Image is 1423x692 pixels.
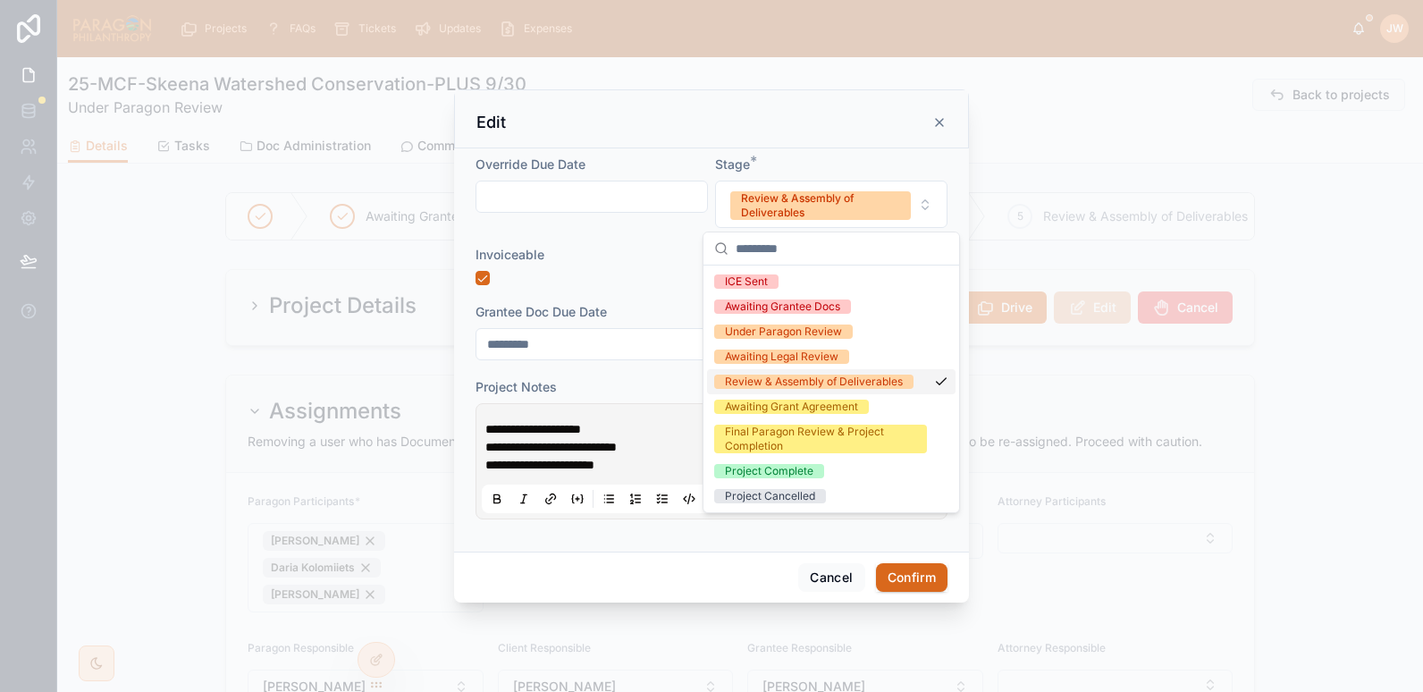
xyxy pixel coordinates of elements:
[715,181,947,228] button: Select Button
[476,379,557,394] span: Project Notes
[741,191,900,220] div: Review & Assembly of Deliverables
[725,464,813,478] div: Project Complete
[725,274,768,289] div: ICE Sent
[715,156,750,172] span: Stage
[725,375,903,389] div: Review & Assembly of Deliverables
[476,247,544,262] span: Invoiceable
[725,425,916,453] div: Final Paragon Review & Project Completion
[725,400,858,414] div: Awaiting Grant Agreement
[725,325,842,339] div: Under Paragon Review
[476,112,506,133] h3: Edit
[703,266,959,512] div: Suggestions
[798,563,864,592] button: Cancel
[476,156,585,172] span: Override Due Date
[876,563,947,592] button: Confirm
[725,350,838,364] div: Awaiting Legal Review
[476,304,607,319] span: Grantee Doc Due Date
[725,300,840,314] div: Awaiting Grantee Docs
[725,489,815,503] div: Project Cancelled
